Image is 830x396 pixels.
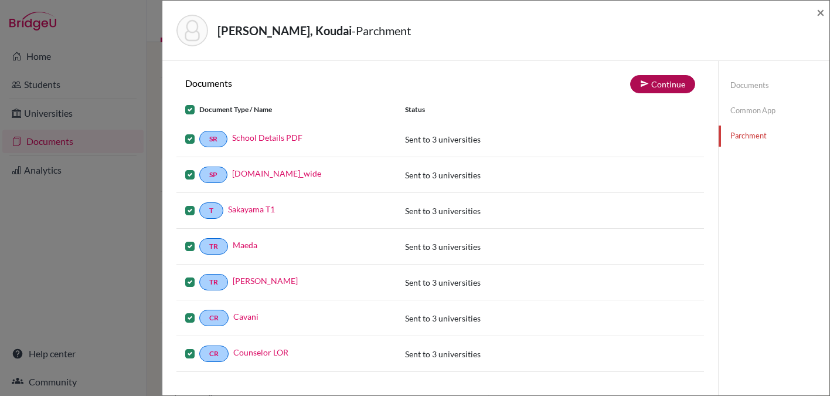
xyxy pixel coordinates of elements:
span: Sent to 3 universities [405,170,481,180]
a: Sakayama T1 [228,203,275,215]
a: CR [199,346,229,362]
a: TR [199,274,228,290]
a: Documents [719,75,829,96]
a: CR [199,310,229,326]
a: Common App [719,100,829,121]
span: Sent to 3 universities [405,349,481,359]
button: Continue [630,75,695,93]
div: Status [396,103,528,117]
strong: [PERSON_NAME], Koudai [217,23,352,38]
span: - Parchment [352,23,411,38]
a: T [199,202,223,219]
h6: Documents [176,77,440,89]
span: Sent to 3 universities [405,134,481,144]
a: School Details PDF [232,131,302,144]
a: TR [199,238,228,255]
span: Sent to 3 universities [405,313,481,323]
span: Sent to 3 universities [405,277,481,287]
a: [PERSON_NAME] [233,275,298,287]
a: Counselor LOR [233,346,288,358]
div: Document Type / Name [176,103,396,117]
a: Maeda [233,239,257,251]
span: Sent to 3 universities [405,206,481,216]
button: Close [817,5,825,19]
span: × [817,4,825,21]
a: SR [199,131,227,147]
a: Parchment [719,126,829,146]
a: SP [199,167,227,183]
span: Sent to 3 universities [405,242,481,252]
a: Cavani [233,310,258,323]
a: [DOMAIN_NAME]_wide [232,167,321,180]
